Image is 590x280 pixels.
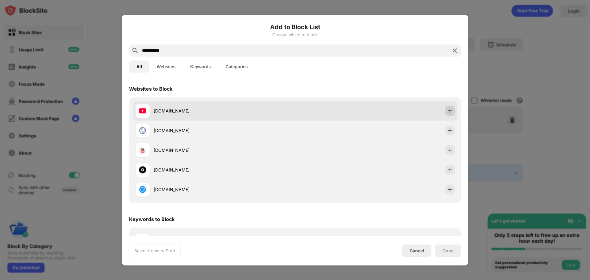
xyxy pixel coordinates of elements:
div: [DOMAIN_NAME] [154,147,295,153]
div: Select Items to Start [134,247,175,254]
button: All [129,60,149,73]
h6: Add to Block List [129,22,461,31]
div: Done [442,248,454,253]
div: [DOMAIN_NAME] [154,127,295,134]
button: Websites [149,60,183,73]
div: Keywords to Block [129,216,175,222]
img: favicons [139,127,146,134]
div: Choose which to block [129,32,461,37]
div: [DOMAIN_NAME] [154,108,295,114]
button: Categories [218,60,255,73]
img: search.svg [132,47,139,54]
img: favicons [139,166,146,173]
img: favicons [139,186,146,193]
img: search-close [451,47,458,54]
img: favicons [139,107,146,114]
div: [DOMAIN_NAME] [154,186,295,193]
button: Keywords [183,60,218,73]
div: Websites to Block [129,85,172,92]
div: [DOMAIN_NAME] [154,167,295,173]
div: Cancel [410,248,424,253]
img: favicons [139,146,146,154]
